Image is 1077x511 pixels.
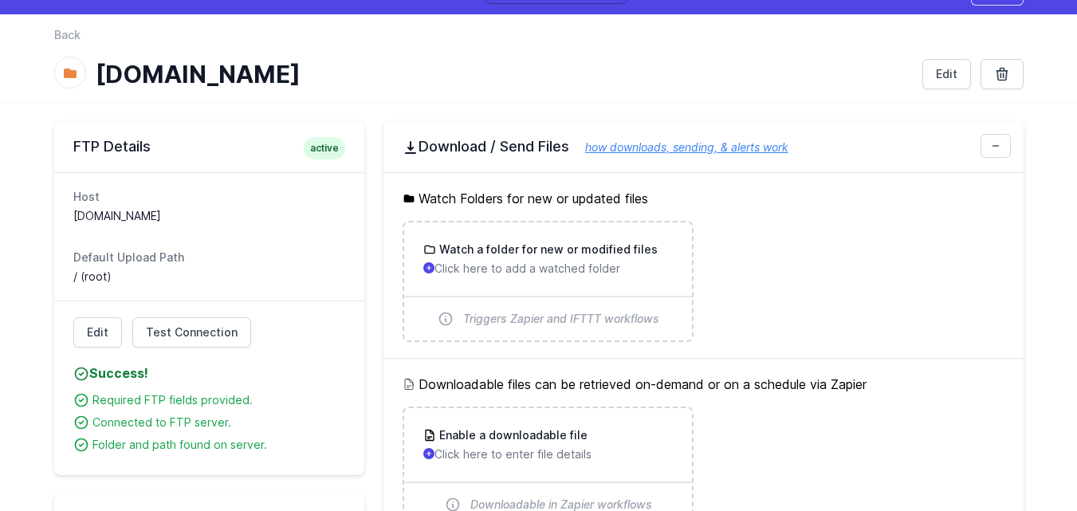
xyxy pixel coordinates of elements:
dd: / (root) [73,269,345,285]
a: Watch a folder for new or modified files Click here to add a watched folder Triggers Zapier and I... [404,222,692,340]
a: Back [54,27,81,43]
h4: Success! [73,364,345,383]
span: active [304,137,345,159]
a: Edit [922,59,971,89]
h5: Watch Folders for new or updated files [403,189,1004,208]
h5: Downloadable files can be retrieved on-demand or on a schedule via Zapier [403,375,1004,394]
div: Connected to FTP server. [92,415,345,430]
dt: Default Upload Path [73,250,345,265]
h1: [DOMAIN_NAME] [96,60,910,88]
h3: Watch a folder for new or modified files [436,242,658,257]
div: Required FTP fields provided. [92,392,345,408]
a: Edit [73,317,122,348]
a: how downloads, sending, & alerts work [569,140,788,154]
span: Test Connection [146,324,238,340]
nav: Breadcrumb [54,27,1024,53]
h2: Download / Send Files [403,137,1004,156]
h3: Enable a downloadable file [436,427,588,443]
p: Click here to add a watched folder [423,261,673,277]
div: Folder and path found on server. [92,437,345,453]
dd: [DOMAIN_NAME] [73,208,345,224]
a: Test Connection [132,317,251,348]
iframe: Drift Widget Chat Controller [997,431,1058,492]
span: Triggers Zapier and IFTTT workflows [463,311,659,327]
dt: Host [73,189,345,205]
p: Click here to enter file details [423,446,673,462]
h2: FTP Details [73,137,345,156]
